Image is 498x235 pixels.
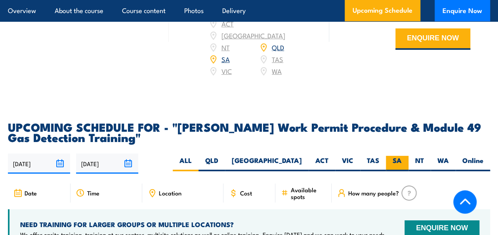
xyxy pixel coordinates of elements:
[335,156,360,171] label: VIC
[225,156,309,171] label: [GEOGRAPHIC_DATA]
[309,156,335,171] label: ACT
[159,190,181,196] span: Location
[221,54,230,64] a: SA
[431,156,456,171] label: WA
[348,190,399,196] span: How many people?
[395,28,470,50] button: ENQUIRE NOW
[87,190,99,196] span: Time
[408,156,431,171] label: NT
[173,156,198,171] label: ALL
[272,42,284,52] a: QLD
[76,154,138,174] input: To date
[360,156,386,171] label: TAS
[456,156,490,171] label: Online
[8,154,70,174] input: From date
[198,156,225,171] label: QLD
[20,220,386,229] h4: NEED TRAINING FOR LARGER GROUPS OR MULTIPLE LOCATIONS?
[8,121,490,142] h2: UPCOMING SCHEDULE FOR - "[PERSON_NAME] Work Permit Procedure & Module 49 Gas Detection Training"
[291,186,326,200] span: Available spots
[386,156,408,171] label: SA
[25,190,37,196] span: Date
[240,190,252,196] span: Cost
